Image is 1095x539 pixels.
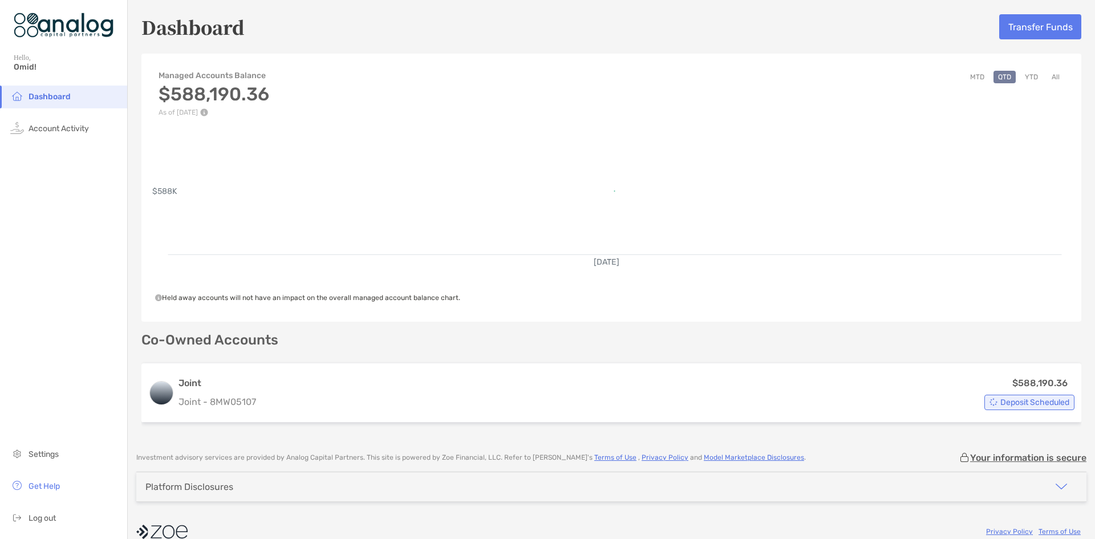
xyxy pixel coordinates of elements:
[141,333,1081,347] p: Co-Owned Accounts
[29,481,60,491] span: Get Help
[145,481,233,492] div: Platform Disclosures
[642,453,688,461] a: Privacy Policy
[150,382,173,404] img: logo account
[1020,71,1043,83] button: YTD
[10,89,24,103] img: household icon
[200,108,208,116] img: Performance Info
[159,71,269,80] h4: Managed Accounts Balance
[159,83,269,105] h3: $588,190.36
[10,121,24,135] img: activity icon
[10,510,24,524] img: logout icon
[29,92,71,102] span: Dashboard
[986,528,1033,536] a: Privacy Policy
[159,108,269,116] p: As of [DATE]
[594,257,619,267] text: [DATE]
[594,453,636,461] a: Terms of Use
[155,294,460,302] span: Held away accounts will not have an impact on the overall managed account balance chart.
[1047,71,1064,83] button: All
[136,453,806,462] p: Investment advisory services are provided by Analog Capital Partners . This site is powered by Zo...
[1055,480,1068,493] img: icon arrow
[29,513,56,523] span: Log out
[1012,376,1068,390] p: $588,190.36
[966,71,989,83] button: MTD
[10,447,24,460] img: settings icon
[29,124,89,133] span: Account Activity
[152,187,177,196] text: $588K
[970,452,1086,463] p: Your information is secure
[10,479,24,492] img: get-help icon
[179,395,256,409] p: Joint - 8MW05107
[14,62,120,72] span: Omid!
[989,398,997,406] img: Account Status icon
[29,449,59,459] span: Settings
[704,453,804,461] a: Model Marketplace Disclosures
[999,14,1081,39] button: Transfer Funds
[993,71,1016,83] button: QTD
[14,5,113,46] img: Zoe Logo
[1039,528,1081,536] a: Terms of Use
[1000,399,1069,406] span: Deposit Scheduled
[141,14,245,40] h5: Dashboard
[179,376,256,390] h3: Joint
